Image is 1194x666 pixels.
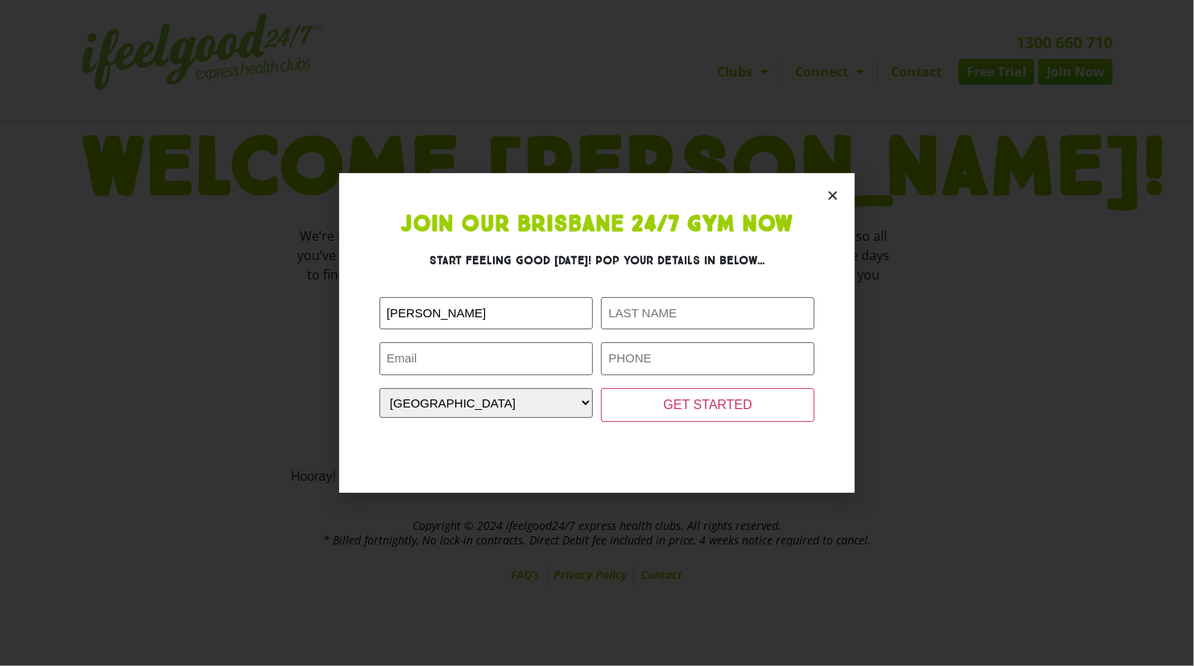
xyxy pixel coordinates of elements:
input: LAST NAME [601,297,815,330]
input: GET STARTED [601,388,815,422]
h1: Join Our Brisbane 24/7 Gym Now [379,213,815,236]
input: FIRST NAME [379,297,593,330]
a: Close [827,189,839,201]
h3: Start feeling good [DATE]! Pop your details in below... [379,252,815,269]
input: Email [379,342,593,375]
input: PHONE [601,342,815,375]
